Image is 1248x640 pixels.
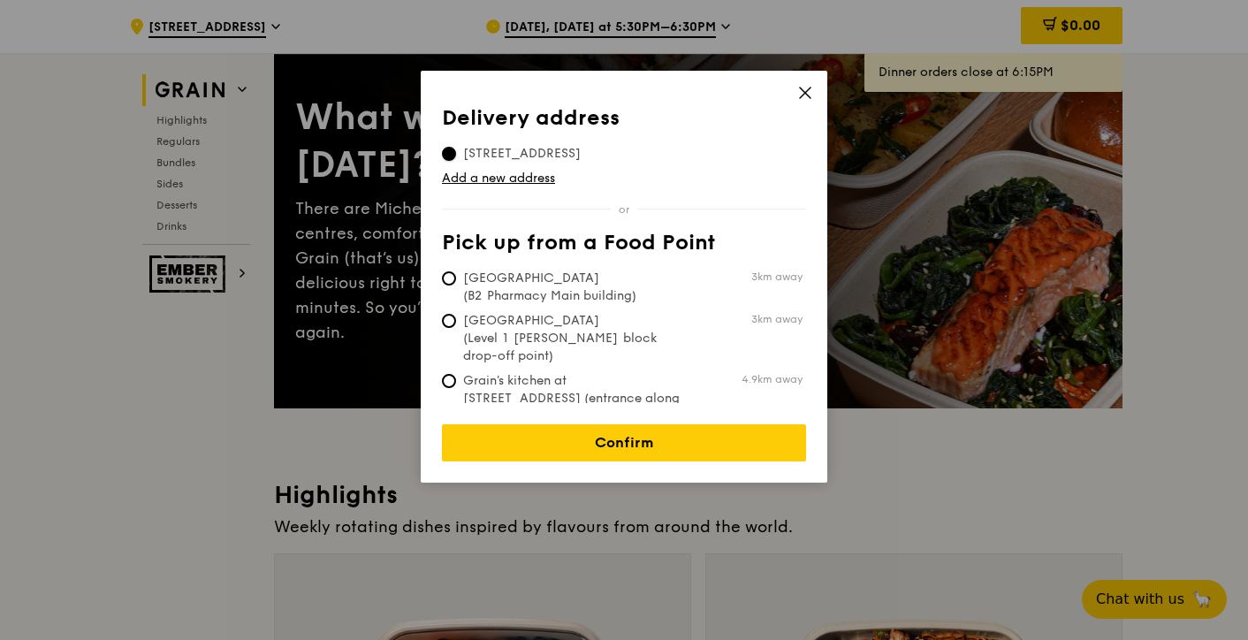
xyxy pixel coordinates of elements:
input: [STREET_ADDRESS] [442,147,456,161]
th: Pick up from a Food Point [442,231,806,263]
a: Add a new address [442,170,806,187]
span: [GEOGRAPHIC_DATA] (Level 1 [PERSON_NAME] block drop-off point) [442,312,705,365]
span: Grain's kitchen at [STREET_ADDRESS] (entrance along [PERSON_NAME][GEOGRAPHIC_DATA]) [442,372,705,443]
span: [GEOGRAPHIC_DATA] (B2 Pharmacy Main building) [442,270,705,305]
span: 3km away [751,312,803,326]
input: Grain's kitchen at [STREET_ADDRESS] (entrance along [PERSON_NAME][GEOGRAPHIC_DATA])4.9km away [442,374,456,388]
span: 3km away [751,270,803,284]
span: 4.9km away [742,372,803,386]
th: Delivery address [442,106,806,138]
a: Confirm [442,424,806,461]
span: [STREET_ADDRESS] [442,145,602,163]
input: [GEOGRAPHIC_DATA] (B2 Pharmacy Main building)3km away [442,271,456,286]
input: [GEOGRAPHIC_DATA] (Level 1 [PERSON_NAME] block drop-off point)3km away [442,314,456,328]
